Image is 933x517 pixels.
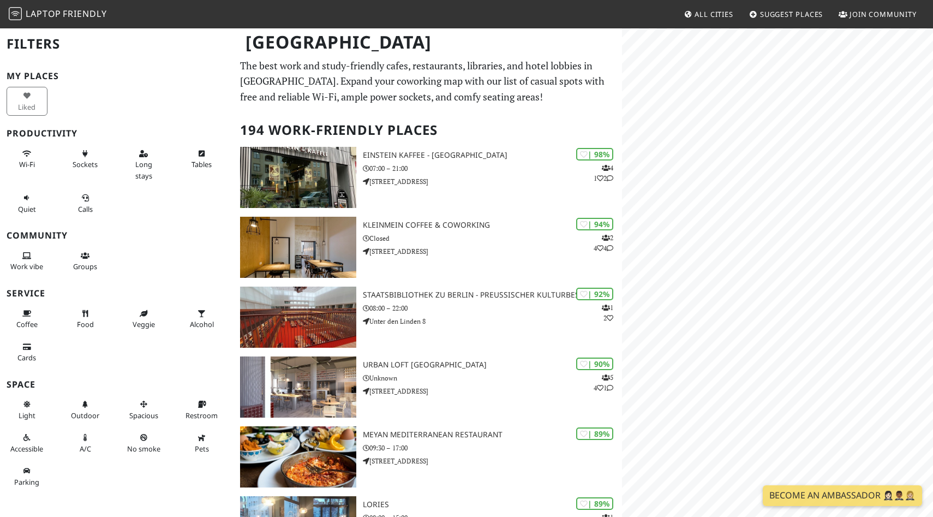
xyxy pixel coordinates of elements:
[363,500,622,509] h3: Lories
[123,305,164,334] button: Veggie
[363,221,622,230] h3: KleinMein Coffee & Coworking
[363,290,622,300] h3: Staatsbibliothek zu Berlin - Preußischer Kulturbesitz
[594,372,613,393] p: 5 4 1
[7,379,227,390] h3: Space
[65,395,106,424] button: Outdoor
[190,319,214,329] span: Alcohol
[7,71,227,81] h3: My Places
[7,145,47,174] button: Wi-Fi
[18,204,36,214] span: Quiet
[234,287,623,348] a: Staatsbibliothek zu Berlin - Preußischer Kulturbesitz | 92% 12 Staatsbibliothek zu Berlin - Preuß...
[133,319,155,329] span: Veggie
[363,360,622,370] h3: URBAN LOFT [GEOGRAPHIC_DATA]
[576,288,613,300] div: | 92%
[576,218,613,230] div: | 94%
[80,444,91,454] span: Air conditioned
[576,497,613,510] div: | 89%
[65,189,106,218] button: Calls
[240,114,616,147] h2: 194 Work-Friendly Places
[135,159,152,180] span: Long stays
[186,411,218,420] span: Restroom
[123,395,164,424] button: Spacious
[65,145,106,174] button: Sockets
[234,217,623,278] a: KleinMein Coffee & Coworking | 94% 244 KleinMein Coffee & Coworking Closed [STREET_ADDRESS]
[834,4,921,24] a: Join Community
[363,163,622,174] p: 07:00 – 21:00
[234,147,623,208] a: Einstein Kaffee - Charlottenburg | 98% 412 Einstein Kaffee - [GEOGRAPHIC_DATA] 07:00 – 21:00 [STR...
[850,9,917,19] span: Join Community
[127,444,160,454] span: Smoke free
[195,444,209,454] span: Pet friendly
[7,395,47,424] button: Light
[234,356,623,418] a: URBAN LOFT Berlin | 90% 541 URBAN LOFT [GEOGRAPHIC_DATA] Unknown [STREET_ADDRESS]
[7,247,47,276] button: Work vibe
[7,305,47,334] button: Coffee
[363,386,622,396] p: [STREET_ADDRESS]
[594,233,613,253] p: 2 4 4
[7,27,227,61] h2: Filters
[7,429,47,457] button: Accessible
[9,5,107,24] a: LaptopFriendly LaptopFriendly
[192,159,212,169] span: Work-friendly tables
[602,302,613,323] p: 1 2
[240,356,357,418] img: URBAN LOFT Berlin
[26,8,61,20] span: Laptop
[7,230,227,241] h3: Community
[363,316,622,326] p: Unter den Linden 8
[576,427,613,440] div: | 89%
[234,426,623,488] a: Meyan Mediterranean Restaurant | 89% Meyan Mediterranean Restaurant 09:30 – 17:00 [STREET_ADDRESS]
[71,411,99,420] span: Outdoor area
[19,411,35,420] span: Natural light
[763,485,922,506] a: Become an Ambassador 🤵🏻‍♀️🤵🏾‍♂️🤵🏼‍♀️
[7,288,227,299] h3: Service
[363,430,622,439] h3: Meyan Mediterranean Restaurant
[78,204,93,214] span: Video/audio calls
[363,373,622,383] p: Unknown
[10,444,43,454] span: Accessible
[65,247,106,276] button: Groups
[77,319,94,329] span: Food
[363,246,622,257] p: [STREET_ADDRESS]
[14,477,39,487] span: Parking
[240,287,357,348] img: Staatsbibliothek zu Berlin - Preußischer Kulturbesitz
[63,8,106,20] span: Friendly
[237,27,620,57] h1: [GEOGRAPHIC_DATA]
[745,4,828,24] a: Suggest Places
[695,9,733,19] span: All Cities
[182,145,223,174] button: Tables
[129,411,158,420] span: Spacious
[10,262,43,271] span: People working
[240,147,357,208] img: Einstein Kaffee - Charlottenburg
[240,217,357,278] img: KleinMein Coffee & Coworking
[19,159,35,169] span: Stable Wi-Fi
[182,395,223,424] button: Restroom
[73,262,97,271] span: Group tables
[9,7,22,20] img: LaptopFriendly
[7,189,47,218] button: Quiet
[363,456,622,466] p: [STREET_ADDRESS]
[123,429,164,457] button: No smoke
[363,151,622,160] h3: Einstein Kaffee - [GEOGRAPHIC_DATA]
[760,9,823,19] span: Suggest Places
[123,145,164,185] button: Long stays
[363,303,622,313] p: 08:00 – 22:00
[65,429,106,457] button: A/C
[363,233,622,243] p: Closed
[576,148,613,161] div: | 98%
[363,443,622,453] p: 09:30 – 17:00
[240,58,616,105] p: The best work and study-friendly cafes, restaurants, libraries, and hotel lobbies in [GEOGRAPHIC_...
[73,159,98,169] span: Power sockets
[182,429,223,457] button: Pets
[7,338,47,367] button: Cards
[65,305,106,334] button: Food
[363,176,622,187] p: [STREET_ADDRESS]
[7,128,227,139] h3: Productivity
[679,4,738,24] a: All Cities
[7,462,47,491] button: Parking
[182,305,223,334] button: Alcohol
[240,426,357,488] img: Meyan Mediterranean Restaurant
[594,163,613,183] p: 4 1 2
[576,358,613,370] div: | 90%
[17,353,36,363] span: Credit cards
[16,319,38,329] span: Coffee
